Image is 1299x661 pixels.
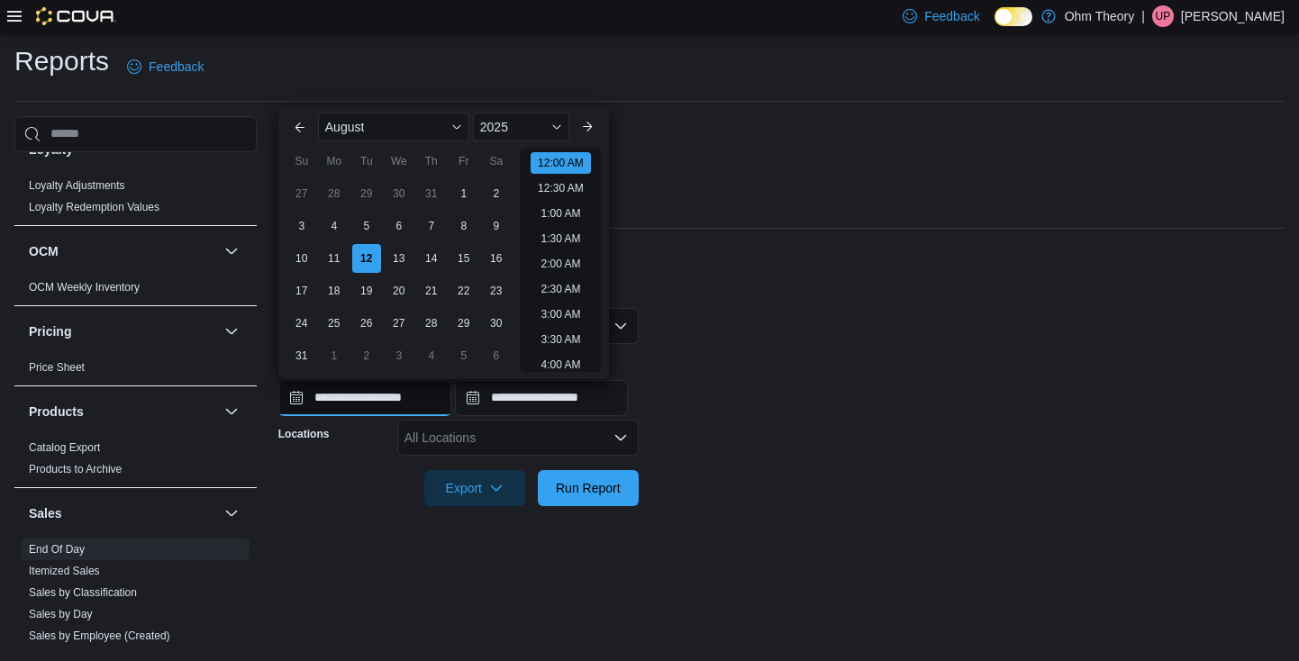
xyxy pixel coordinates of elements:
[287,341,316,370] div: day-31
[29,565,100,577] a: Itemized Sales
[424,470,525,506] button: Export
[385,276,413,305] div: day-20
[482,244,511,273] div: day-16
[29,608,93,620] a: Sales by Day
[287,212,316,240] div: day-3
[29,361,85,374] a: Price Sheet
[320,244,349,273] div: day-11
[287,309,316,338] div: day-24
[573,113,602,141] button: Next month
[450,276,478,305] div: day-22
[417,309,446,338] div: day-28
[29,504,217,522] button: Sales
[482,276,511,305] div: day-23
[14,175,257,225] div: Loyalty
[482,179,511,208] div: day-2
[149,58,204,76] span: Feedback
[533,303,587,325] li: 3:00 AM
[385,341,413,370] div: day-3
[556,479,621,497] span: Run Report
[417,147,446,176] div: Th
[352,212,381,240] div: day-5
[417,179,446,208] div: day-31
[385,179,413,208] div: day-30
[482,212,511,240] div: day-9
[29,322,71,340] h3: Pricing
[1141,5,1145,27] p: |
[221,503,242,524] button: Sales
[435,470,514,506] span: Export
[36,7,116,25] img: Cova
[14,276,257,305] div: OCM
[287,244,316,273] div: day-10
[1065,5,1135,27] p: Ohm Theory
[533,278,587,300] li: 2:30 AM
[533,354,587,376] li: 4:00 AM
[450,179,478,208] div: day-1
[352,147,381,176] div: Tu
[320,341,349,370] div: day-1
[352,179,381,208] div: day-29
[450,212,478,240] div: day-8
[287,276,316,305] div: day-17
[29,586,137,599] a: Sales by Classification
[29,504,62,522] h3: Sales
[221,401,242,422] button: Products
[320,212,349,240] div: day-4
[450,244,478,273] div: day-15
[29,441,100,454] a: Catalog Export
[29,543,85,556] a: End Of Day
[482,341,511,370] div: day-6
[29,179,125,192] a: Loyalty Adjustments
[29,403,217,421] button: Products
[29,322,217,340] button: Pricing
[29,463,122,475] a: Products to Archive
[320,276,349,305] div: day-18
[450,147,478,176] div: Fr
[278,380,451,416] input: Press the down key to enter a popover containing a calendar. Press the escape key to close the po...
[520,149,602,372] ul: Time
[286,177,513,372] div: August, 2025
[385,147,413,176] div: We
[417,276,446,305] div: day-21
[533,203,587,224] li: 1:00 AM
[29,403,84,421] h3: Products
[352,244,381,273] div: day-12
[287,179,316,208] div: day-27
[352,341,381,370] div: day-2
[221,139,242,160] button: Loyalty
[352,276,381,305] div: day-19
[417,244,446,273] div: day-14
[417,341,446,370] div: day-4
[417,212,446,240] div: day-7
[450,341,478,370] div: day-5
[995,7,1032,26] input: Dark Mode
[287,147,316,176] div: Su
[29,201,159,213] a: Loyalty Redemption Values
[1181,5,1285,27] p: [PERSON_NAME]
[29,242,59,260] h3: OCM
[352,309,381,338] div: day-26
[221,240,242,262] button: OCM
[995,26,995,27] span: Dark Mode
[320,309,349,338] div: day-25
[533,253,587,275] li: 2:00 AM
[278,427,330,441] label: Locations
[473,113,569,141] div: Button. Open the year selector. 2025 is currently selected.
[14,43,109,79] h1: Reports
[14,437,257,487] div: Products
[482,309,511,338] div: day-30
[221,321,242,342] button: Pricing
[325,120,365,134] span: August
[320,147,349,176] div: Mo
[480,120,508,134] span: 2025
[450,309,478,338] div: day-29
[29,242,217,260] button: OCM
[455,380,628,416] input: Press the down key to open a popover containing a calendar.
[531,152,591,174] li: 12:00 AM
[385,309,413,338] div: day-27
[1156,5,1171,27] span: UP
[14,357,257,385] div: Pricing
[533,228,587,249] li: 1:30 AM
[613,430,628,445] button: Open list of options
